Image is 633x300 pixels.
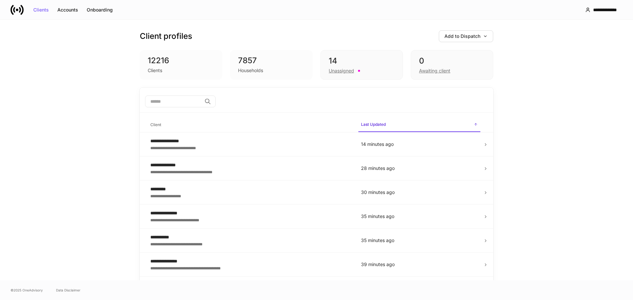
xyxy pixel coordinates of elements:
div: Accounts [57,8,78,12]
div: Unassigned [329,68,354,74]
h6: Client [150,122,161,128]
button: Add to Dispatch [439,30,493,42]
div: Clients [148,67,162,74]
p: 39 minutes ago [361,261,478,268]
div: Add to Dispatch [444,34,488,39]
div: 12216 [148,55,214,66]
p: 30 minutes ago [361,189,478,196]
button: Clients [29,5,53,15]
div: Households [238,67,263,74]
div: Awaiting client [419,68,450,74]
h6: Last Updated [361,121,386,127]
a: Data Disclaimer [56,287,80,293]
span: © 2025 OneAdvisory [11,287,43,293]
div: Clients [33,8,49,12]
button: Onboarding [82,5,117,15]
div: Onboarding [87,8,113,12]
div: 0 [419,56,485,66]
span: Last Updated [358,118,480,132]
p: 28 minutes ago [361,165,478,172]
p: 35 minutes ago [361,213,478,220]
div: 7857 [238,55,305,66]
div: 14 [329,56,395,66]
div: 0Awaiting client [411,50,493,80]
span: Client [148,118,353,132]
p: 14 minutes ago [361,141,478,148]
div: 14Unassigned [320,50,403,80]
button: Accounts [53,5,82,15]
h3: Client profiles [140,31,192,41]
p: 35 minutes ago [361,237,478,244]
